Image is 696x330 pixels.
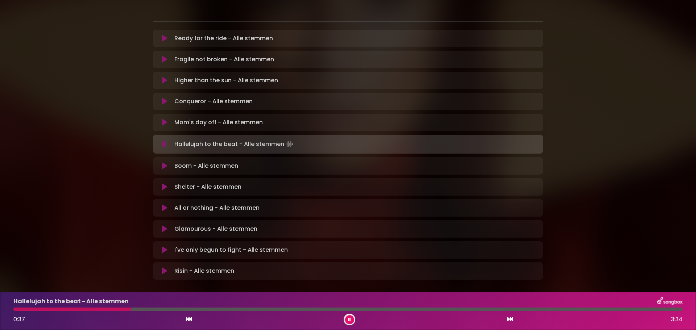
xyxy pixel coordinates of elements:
p: All or nothing - Alle stemmen [174,204,260,212]
p: Ready for the ride - Alle stemmen [174,34,273,43]
p: Shelter - Alle stemmen [174,183,241,191]
p: Hallelujah to the beat - Alle stemmen [174,139,294,149]
img: waveform4.gif [284,139,294,149]
p: Higher than the sun - Alle stemmen [174,76,278,85]
p: Boom - Alle stemmen [174,162,238,170]
p: Conqueror - Alle stemmen [174,97,253,106]
p: Risin - Alle stemmen [174,267,234,275]
img: songbox-logo-white.png [657,297,683,306]
p: Hallelujah to the beat - Alle stemmen [13,297,129,306]
p: I've only begun to fight - Alle stemmen [174,246,288,254]
p: Glamourous - Alle stemmen [174,225,257,233]
p: Fragile not broken - Alle stemmen [174,55,274,64]
p: Mom's day off - Alle stemmen [174,118,263,127]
